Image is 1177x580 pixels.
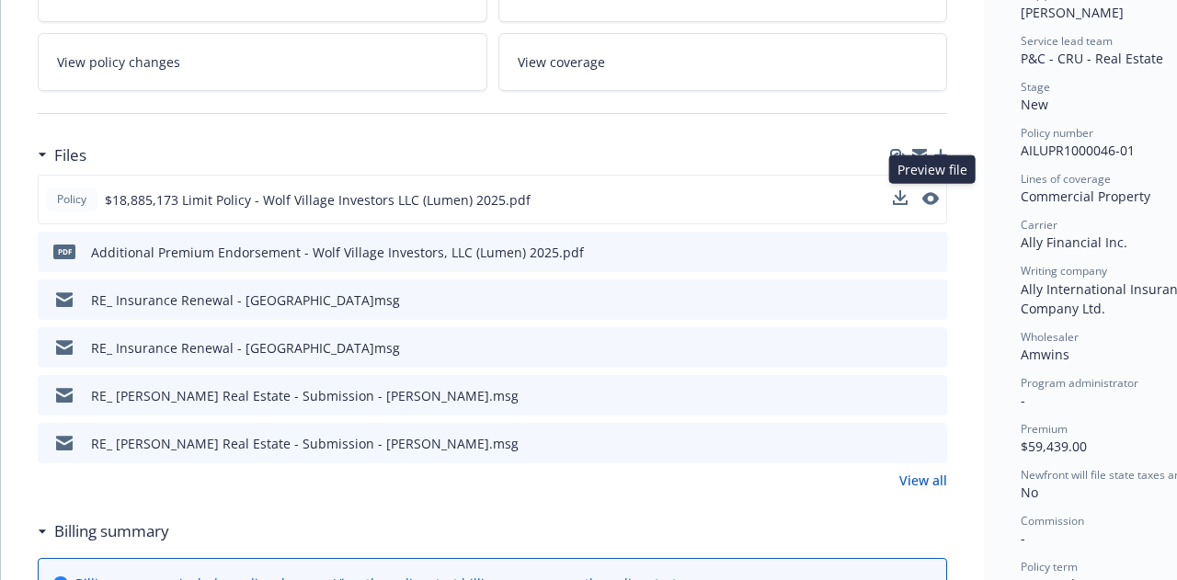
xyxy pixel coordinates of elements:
[899,471,947,490] a: View all
[894,386,908,405] button: download file
[498,33,948,91] a: View coverage
[922,192,939,205] button: preview file
[1021,217,1057,233] span: Carrier
[1021,559,1078,574] span: Policy term
[1021,4,1124,21] span: [PERSON_NAME]
[1021,375,1138,391] span: Program administrator
[38,33,487,91] a: View policy changes
[57,52,180,72] span: View policy changes
[105,190,531,210] span: $18,885,173 Limit Policy - Wolf Village Investors LLC (Lumen) 2025.pdf
[38,143,86,167] div: Files
[893,190,908,210] button: download file
[894,338,908,358] button: download file
[91,243,584,262] div: Additional Premium Endorsement - Wolf Village Investors, LLC (Lumen) 2025.pdf
[1021,329,1079,345] span: Wholesaler
[894,290,908,310] button: download file
[91,290,400,310] div: RE_ Insurance Renewal - [GEOGRAPHIC_DATA]msg
[1021,421,1068,437] span: Premium
[1021,529,1025,547] span: -
[91,338,400,358] div: RE_ Insurance Renewal - [GEOGRAPHIC_DATA]msg
[1021,96,1048,113] span: New
[91,434,519,453] div: RE_ [PERSON_NAME] Real Estate - Submission - [PERSON_NAME].msg
[1021,233,1127,251] span: Ally Financial Inc.
[54,143,86,167] h3: Files
[1021,513,1084,529] span: Commission
[1021,483,1038,501] span: No
[1021,438,1087,455] span: $59,439.00
[53,245,75,258] span: pdf
[923,434,940,453] button: preview file
[1021,263,1107,279] span: Writing company
[1021,142,1135,159] span: AILUPR1000046-01
[38,519,169,543] div: Billing summary
[889,155,976,184] div: Preview file
[1021,125,1093,141] span: Policy number
[923,290,940,310] button: preview file
[923,243,940,262] button: preview file
[894,434,908,453] button: download file
[923,386,940,405] button: preview file
[1021,346,1069,363] span: Amwins
[893,190,908,205] button: download file
[91,386,519,405] div: RE_ [PERSON_NAME] Real Estate - Submission - [PERSON_NAME].msg
[53,191,90,208] span: Policy
[894,243,908,262] button: download file
[1021,392,1025,409] span: -
[54,519,169,543] h3: Billing summary
[923,338,940,358] button: preview file
[1021,171,1111,187] span: Lines of coverage
[1021,79,1050,95] span: Stage
[1021,33,1113,49] span: Service lead team
[1021,50,1163,67] span: P&C - CRU - Real Estate
[518,52,605,72] span: View coverage
[922,190,939,210] button: preview file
